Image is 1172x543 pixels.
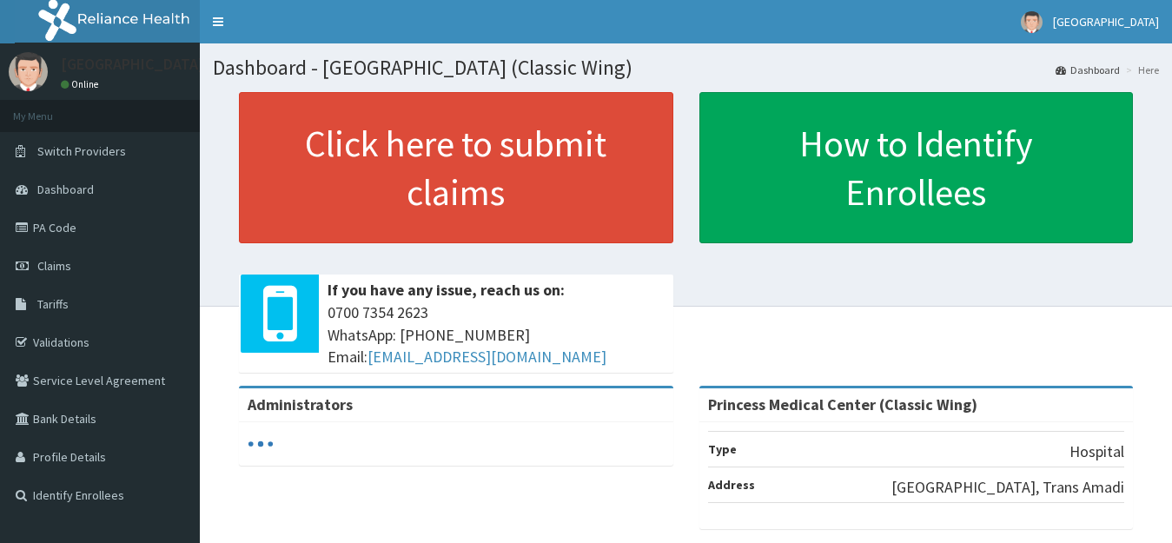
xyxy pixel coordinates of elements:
p: Hospital [1069,440,1124,463]
li: Here [1122,63,1159,77]
span: [GEOGRAPHIC_DATA] [1053,14,1159,30]
b: Administrators [248,394,353,414]
p: [GEOGRAPHIC_DATA] [61,56,204,72]
a: How to Identify Enrollees [699,92,1134,243]
b: Type [708,441,737,457]
b: If you have any issue, reach us on: [328,280,565,300]
a: [EMAIL_ADDRESS][DOMAIN_NAME] [367,347,606,367]
svg: audio-loading [248,431,274,457]
span: 0700 7354 2623 WhatsApp: [PHONE_NUMBER] Email: [328,301,665,368]
h1: Dashboard - [GEOGRAPHIC_DATA] (Classic Wing) [213,56,1159,79]
span: Claims [37,258,71,274]
span: Tariffs [37,296,69,312]
a: Dashboard [1056,63,1120,77]
b: Address [708,477,755,493]
img: User Image [1021,11,1043,33]
strong: Princess Medical Center (Classic Wing) [708,394,977,414]
a: Click here to submit claims [239,92,673,243]
span: Dashboard [37,182,94,197]
span: Switch Providers [37,143,126,159]
a: Online [61,78,103,90]
img: User Image [9,52,48,91]
p: [GEOGRAPHIC_DATA], Trans Amadi [891,476,1124,499]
